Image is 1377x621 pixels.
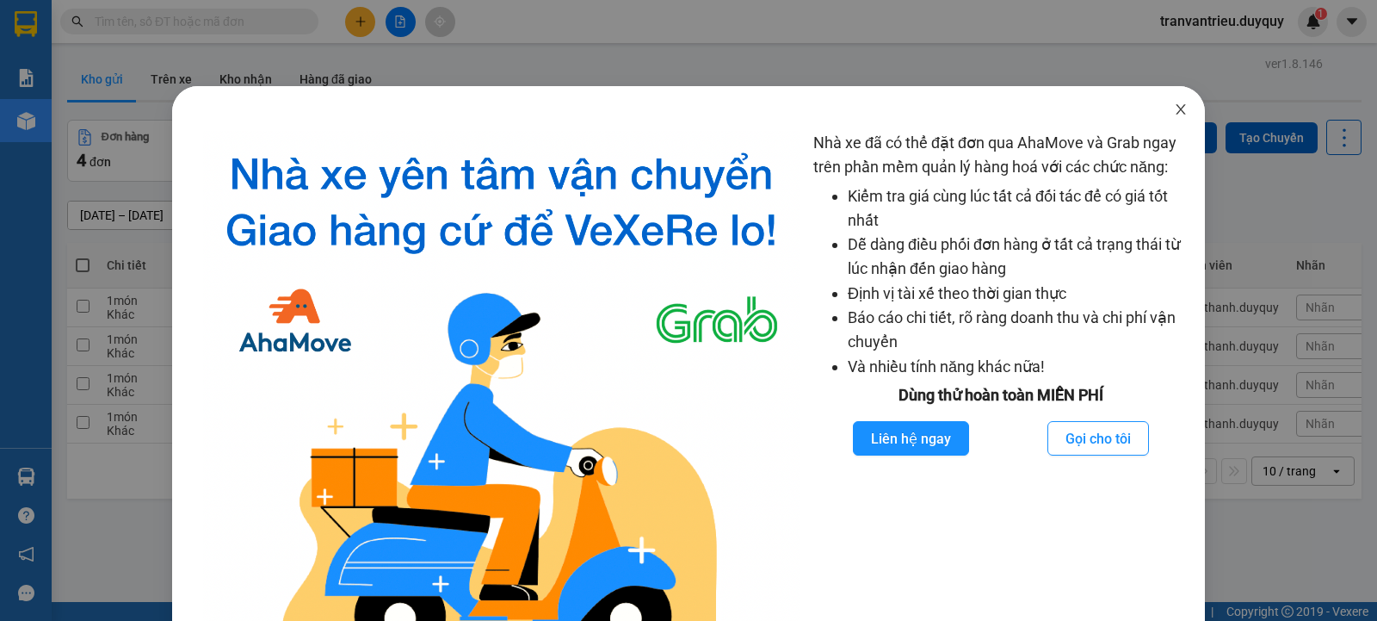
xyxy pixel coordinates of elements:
[1157,86,1205,134] button: Close
[848,233,1188,282] li: Dễ dàng điều phối đơn hàng ở tất cả trạng thái từ lúc nhận đến giao hàng
[1065,428,1131,450] span: Gọi cho tôi
[848,282,1188,306] li: Định vị tài xế theo thời gian thực
[1047,421,1149,456] button: Gọi cho tôi
[848,184,1188,233] li: Kiểm tra giá cùng lúc tất cả đối tác để có giá tốt nhất
[813,383,1188,407] div: Dùng thử hoàn toàn MIỄN PHÍ
[848,355,1188,379] li: Và nhiều tính năng khác nữa!
[1174,102,1188,116] span: close
[848,306,1188,355] li: Báo cáo chi tiết, rõ ràng doanh thu và chi phí vận chuyển
[871,428,951,450] span: Liên hệ ngay
[853,421,969,456] button: Liên hệ ngay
